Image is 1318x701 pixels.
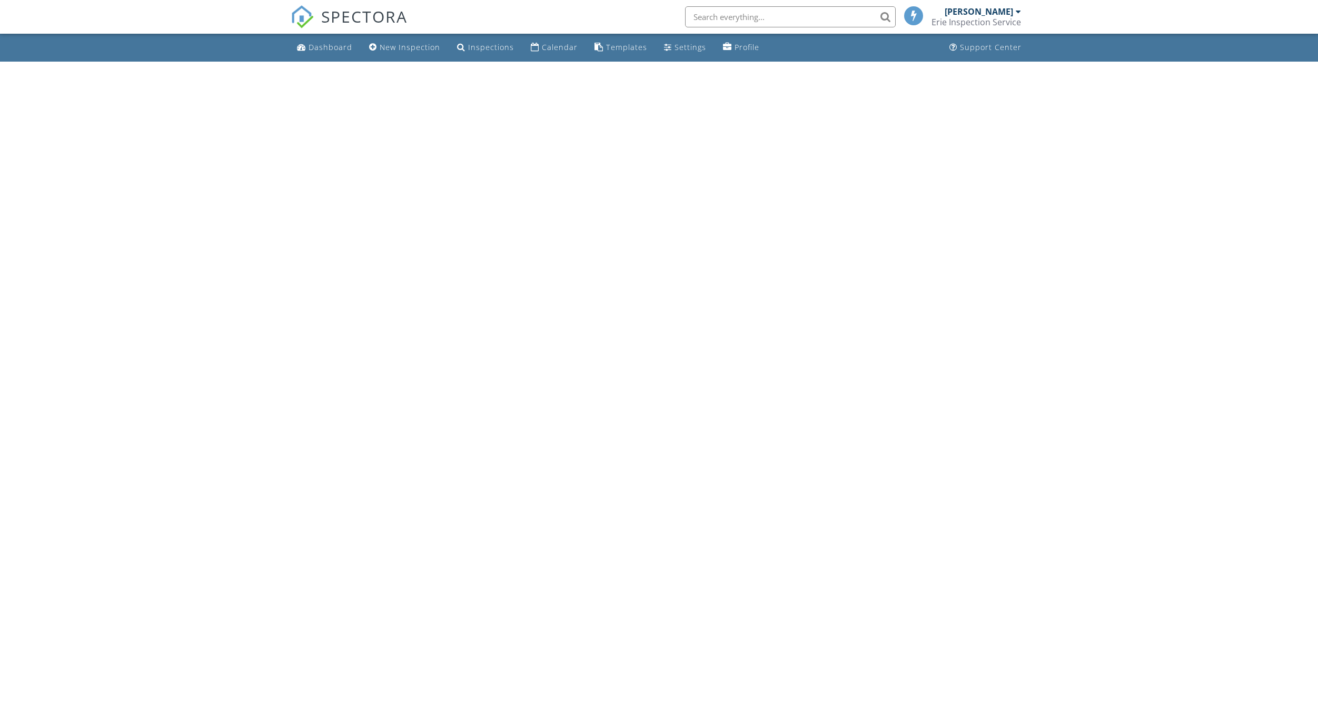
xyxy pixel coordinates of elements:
[293,38,356,57] a: Dashboard
[675,42,706,52] div: Settings
[468,42,514,52] div: Inspections
[321,5,408,27] span: SPECTORA
[453,38,518,57] a: Inspections
[291,5,314,28] img: The Best Home Inspection Software - Spectora
[660,38,710,57] a: Settings
[945,38,1026,57] a: Support Center
[685,6,896,27] input: Search everything...
[365,38,444,57] a: New Inspection
[606,42,647,52] div: Templates
[590,38,651,57] a: Templates
[542,42,578,52] div: Calendar
[960,42,1022,52] div: Support Center
[527,38,582,57] a: Calendar
[931,17,1021,27] div: Erie Inspection Service
[380,42,440,52] div: New Inspection
[735,42,759,52] div: Profile
[719,38,764,57] a: Company Profile
[309,42,352,52] div: Dashboard
[945,6,1013,17] div: [PERSON_NAME]
[291,14,408,36] a: SPECTORA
